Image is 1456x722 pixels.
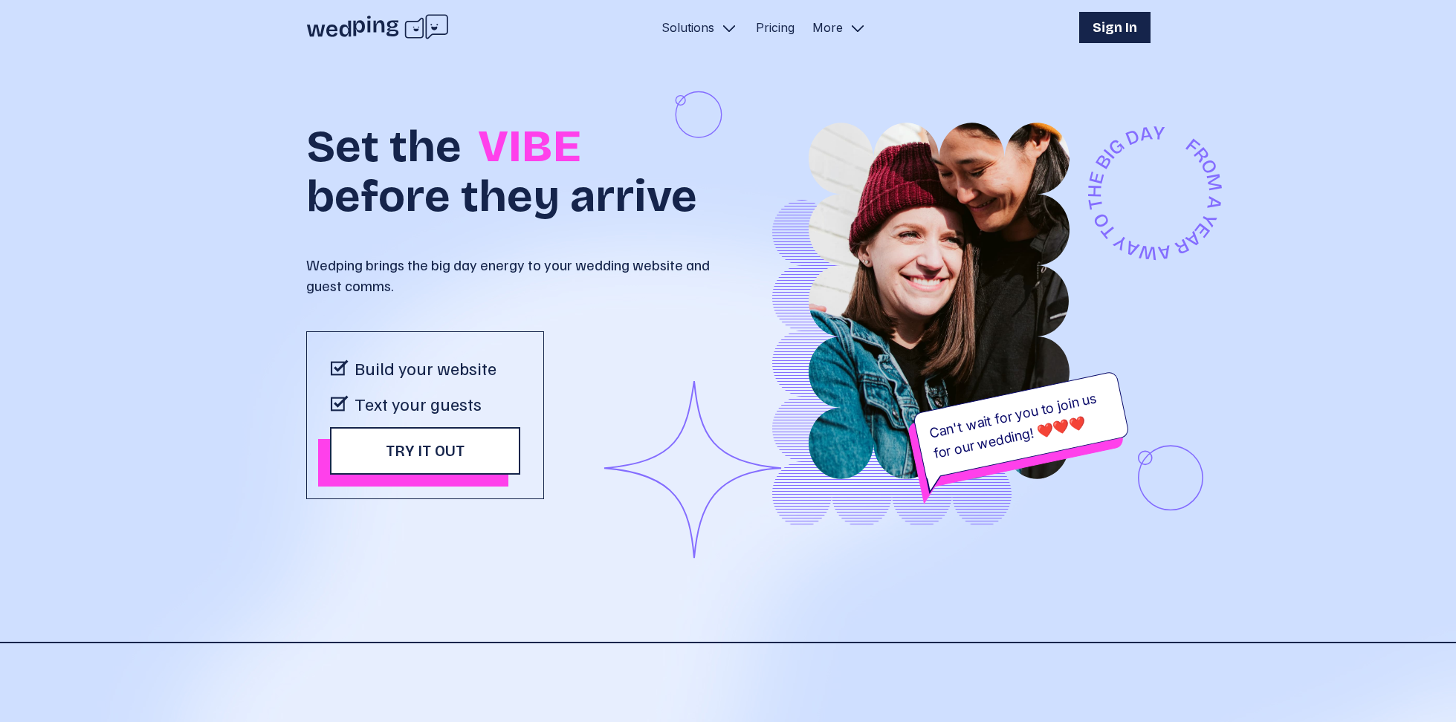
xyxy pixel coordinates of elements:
[806,12,873,43] button: More
[355,391,482,415] p: Text your guests
[1093,17,1137,38] h1: Sign In
[306,254,728,296] p: Wedping brings the big day energy to your wedding website and guest comms.
[756,19,795,36] a: Pricing
[912,371,1130,479] div: Can't wait for you to join us for our wedding! ❤️️️❤️️️❤️
[661,19,714,36] p: Solutions
[656,12,744,43] button: Solutions
[656,12,873,43] nav: Primary Navigation
[478,120,581,173] span: VIBE
[355,356,496,380] p: Build your website
[812,19,843,36] p: More
[306,103,728,218] h1: Set the before they arrive
[330,427,520,475] button: Try it out
[1079,12,1151,43] button: Sign In
[728,123,1151,479] img: couple
[386,442,465,460] span: Try it out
